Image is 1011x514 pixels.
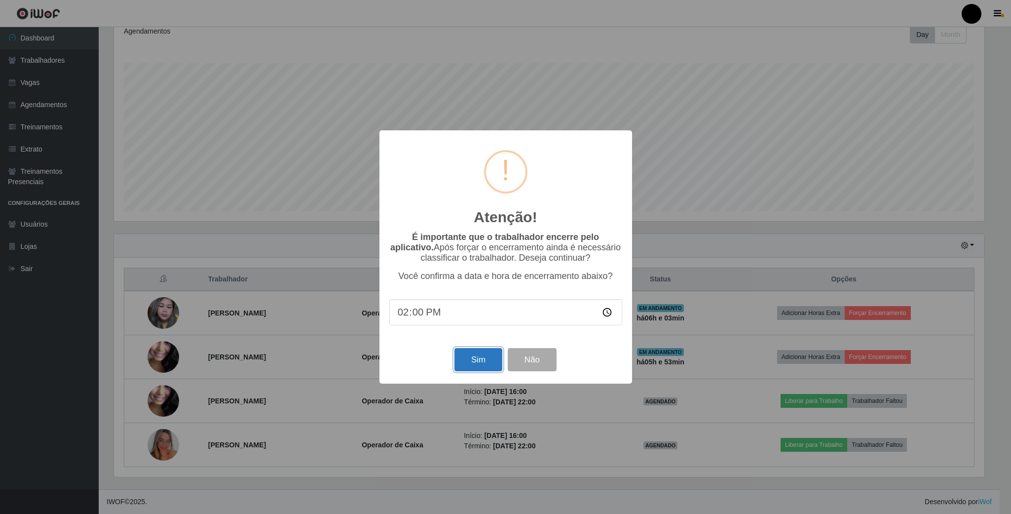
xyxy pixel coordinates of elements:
h2: Atenção! [474,208,537,226]
p: Após forçar o encerramento ainda é necessário classificar o trabalhador. Deseja continuar? [389,232,622,263]
button: Não [508,348,557,371]
b: É importante que o trabalhador encerre pelo aplicativo. [390,232,599,252]
p: Você confirma a data e hora de encerramento abaixo? [389,271,622,281]
button: Sim [454,348,502,371]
